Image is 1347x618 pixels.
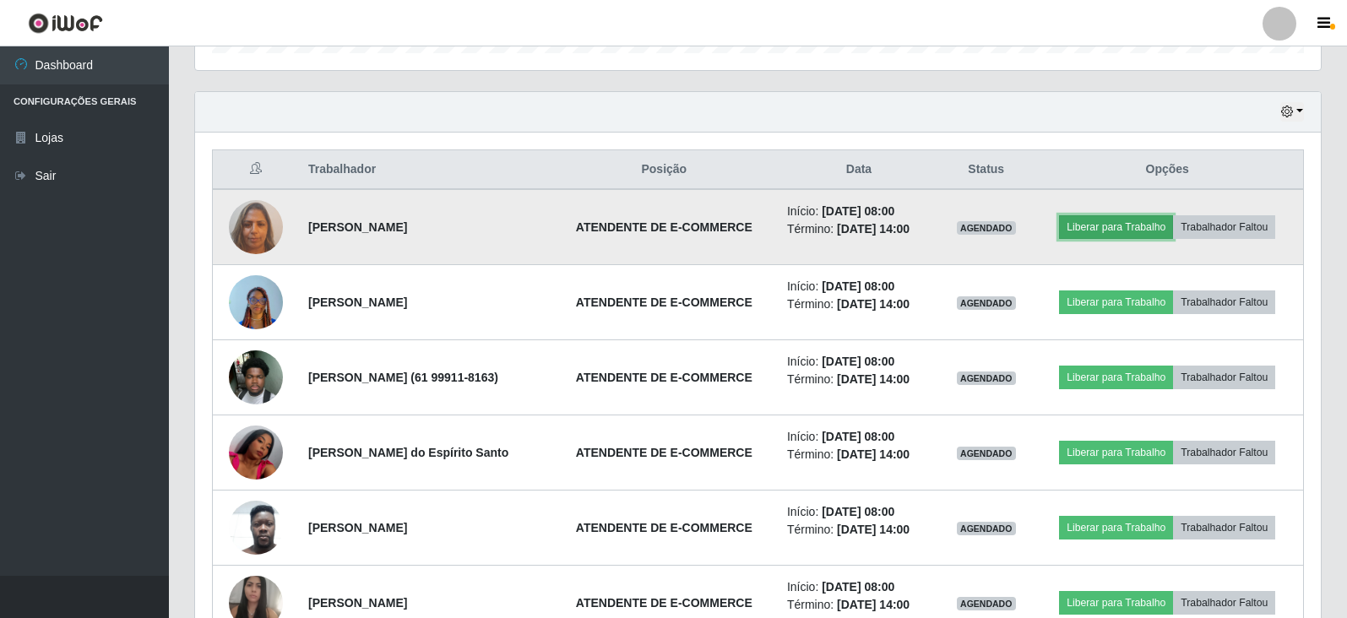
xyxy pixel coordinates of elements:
th: Status [941,150,1031,190]
button: Trabalhador Faltou [1173,441,1275,464]
time: [DATE] 14:00 [837,297,910,311]
time: [DATE] 08:00 [822,204,894,218]
time: [DATE] 14:00 [837,372,910,386]
button: Liberar para Trabalho [1059,366,1173,389]
time: [DATE] 08:00 [822,580,894,594]
strong: ATENDENTE DE E-COMMERCE [576,521,752,534]
li: Início: [787,278,931,295]
button: Trabalhador Faltou [1173,290,1275,314]
li: Término: [787,371,931,388]
button: Trabalhador Faltou [1173,591,1275,615]
button: Liberar para Trabalho [1059,441,1173,464]
strong: ATENDENTE DE E-COMMERCE [576,446,752,459]
li: Término: [787,220,931,238]
li: Início: [787,353,931,371]
strong: ATENDENTE DE E-COMMERCE [576,295,752,309]
time: [DATE] 08:00 [822,355,894,368]
strong: [PERSON_NAME] [308,596,407,610]
th: Opções [1031,150,1303,190]
button: Liberar para Trabalho [1059,290,1173,314]
img: 1747712072680.jpeg [229,329,283,426]
time: [DATE] 14:00 [837,523,910,536]
strong: ATENDENTE DE E-COMMERCE [576,596,752,610]
span: AGENDADO [957,371,1016,385]
strong: [PERSON_NAME] [308,220,407,234]
img: 1750620222333.jpeg [229,404,283,501]
strong: ATENDENTE DE E-COMMERCE [576,220,752,234]
time: [DATE] 08:00 [822,430,894,443]
img: 1747253938286.jpeg [229,191,283,263]
time: [DATE] 14:00 [837,222,910,236]
span: AGENDADO [957,221,1016,235]
strong: ATENDENTE DE E-COMMERCE [576,371,752,384]
time: [DATE] 14:00 [837,598,910,611]
li: Início: [787,578,931,596]
li: Término: [787,295,931,313]
li: Início: [787,503,931,521]
li: Início: [787,428,931,446]
span: AGENDADO [957,447,1016,460]
button: Liberar para Trabalho [1059,591,1173,615]
span: AGENDADO [957,296,1016,310]
span: AGENDADO [957,597,1016,610]
time: [DATE] 14:00 [837,447,910,461]
img: CoreUI Logo [28,13,103,34]
th: Posição [551,150,777,190]
strong: [PERSON_NAME] do Espírito Santo [308,446,508,459]
button: Liberar para Trabalho [1059,215,1173,239]
button: Trabalhador Faltou [1173,215,1275,239]
button: Trabalhador Faltou [1173,366,1275,389]
span: AGENDADO [957,522,1016,535]
strong: [PERSON_NAME] [308,521,407,534]
th: Data [777,150,941,190]
button: Trabalhador Faltou [1173,516,1275,539]
th: Trabalhador [298,150,551,190]
li: Término: [787,521,931,539]
time: [DATE] 08:00 [822,505,894,518]
strong: [PERSON_NAME] [308,295,407,309]
strong: [PERSON_NAME] (61 99911-8163) [308,371,498,384]
li: Início: [787,203,931,220]
li: Término: [787,446,931,463]
time: [DATE] 08:00 [822,279,894,293]
button: Liberar para Trabalho [1059,516,1173,539]
img: 1752240503599.jpeg [229,491,283,563]
li: Término: [787,596,931,614]
img: 1747711917570.jpeg [229,256,283,349]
